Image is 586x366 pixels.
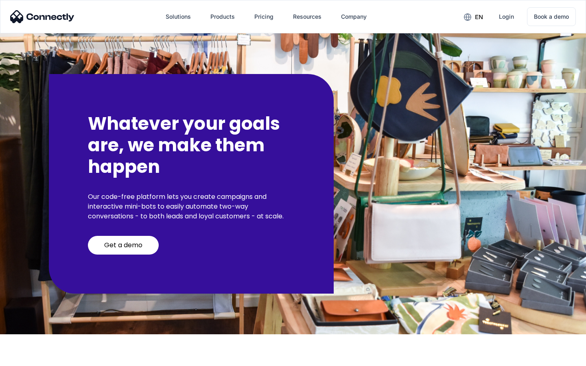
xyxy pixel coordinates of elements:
[210,11,235,22] div: Products
[88,192,295,221] p: Our code-free platform lets you create campaigns and interactive mini-bots to easily automate two...
[248,7,280,26] a: Pricing
[10,10,74,23] img: Connectly Logo
[166,11,191,22] div: Solutions
[254,11,273,22] div: Pricing
[104,241,142,249] div: Get a demo
[527,7,576,26] a: Book a demo
[341,11,367,22] div: Company
[492,7,520,26] a: Login
[499,11,514,22] div: Login
[293,11,321,22] div: Resources
[88,236,159,255] a: Get a demo
[475,11,483,23] div: en
[88,113,295,177] h2: Whatever your goals are, we make them happen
